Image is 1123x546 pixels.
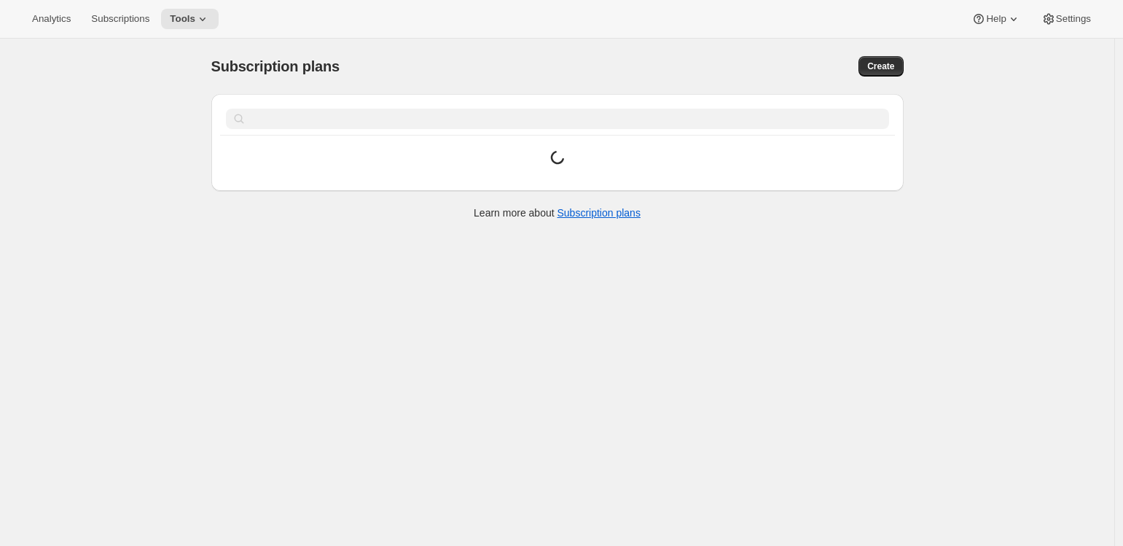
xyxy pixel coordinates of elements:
[858,56,903,77] button: Create
[161,9,219,29] button: Tools
[23,9,79,29] button: Analytics
[963,9,1029,29] button: Help
[91,13,149,25] span: Subscriptions
[170,13,195,25] span: Tools
[986,13,1006,25] span: Help
[82,9,158,29] button: Subscriptions
[32,13,71,25] span: Analytics
[1056,13,1091,25] span: Settings
[557,207,641,219] a: Subscription plans
[867,61,894,72] span: Create
[1033,9,1100,29] button: Settings
[211,58,340,74] span: Subscription plans
[474,206,641,220] p: Learn more about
